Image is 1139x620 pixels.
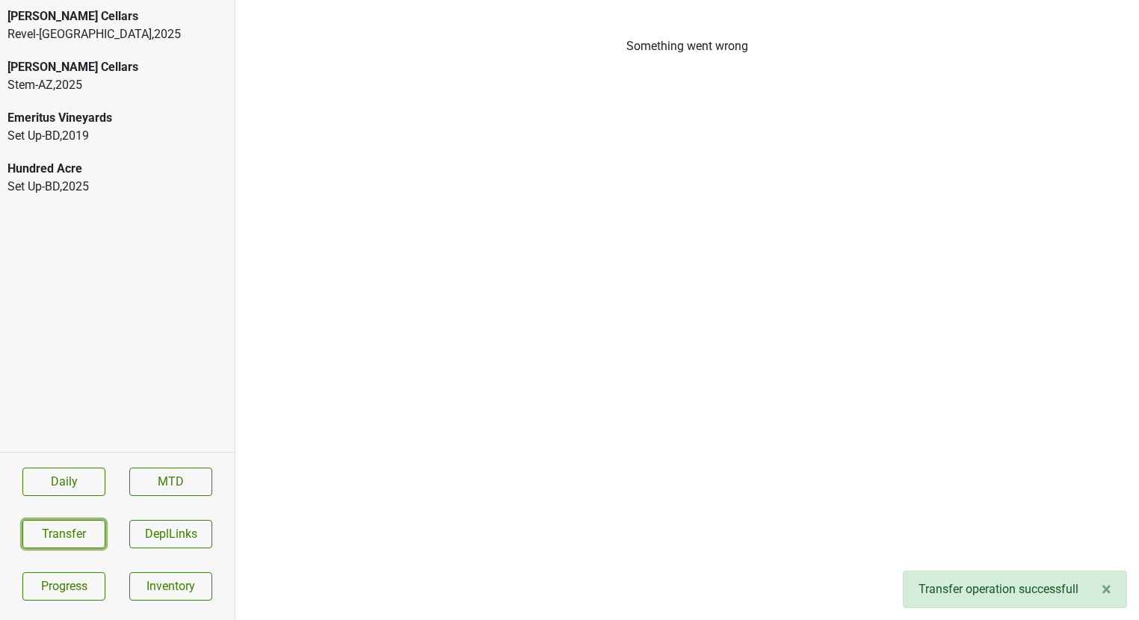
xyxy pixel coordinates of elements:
[7,178,227,196] div: Set Up-BD , 2025
[22,572,105,601] a: Progress
[7,7,227,25] div: [PERSON_NAME] Cellars
[1102,579,1111,600] span: ×
[129,468,212,496] a: MTD
[7,58,227,76] div: [PERSON_NAME] Cellars
[7,25,227,43] div: Revel-[GEOGRAPHIC_DATA] , 2025
[7,160,227,178] div: Hundred Acre
[22,468,105,496] a: Daily
[7,76,227,94] div: Stem-AZ , 2025
[7,109,227,127] div: Emeritus Vineyards
[7,127,227,145] div: Set Up-BD , 2019
[22,520,105,548] button: Transfer
[129,572,212,601] a: Inventory
[235,37,1139,55] div: Something went wrong
[903,571,1127,608] div: Transfer operation successfull
[129,520,212,548] button: DeplLinks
